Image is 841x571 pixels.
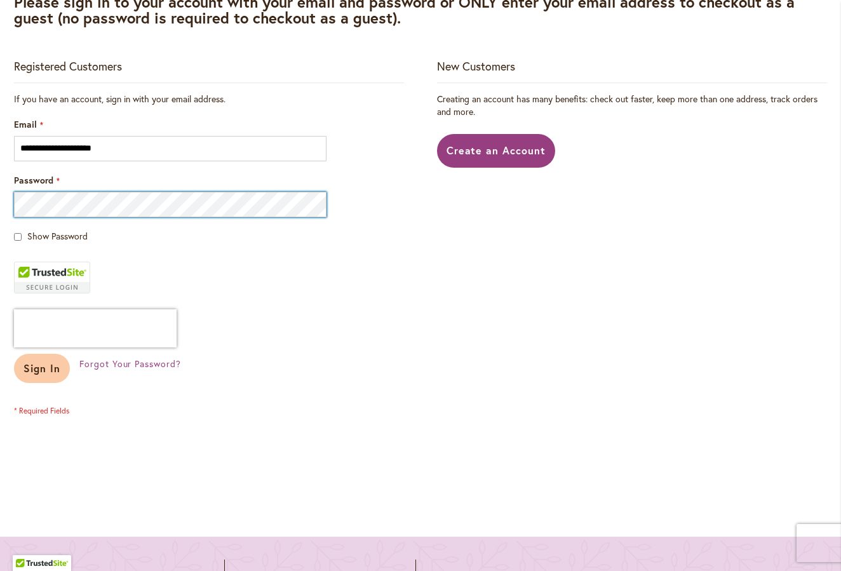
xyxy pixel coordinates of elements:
strong: Registered Customers [14,58,122,74]
div: TrustedSite Certified [14,262,90,293]
span: Sign In [24,361,60,375]
div: If you have an account, sign in with your email address. [14,93,404,105]
strong: New Customers [437,58,515,74]
span: Password [14,174,53,186]
span: Show Password [27,230,88,242]
button: Sign In [14,354,70,383]
a: Forgot Your Password? [79,358,181,370]
a: Create an Account [437,134,556,168]
span: Create an Account [447,144,546,157]
span: Email [14,118,37,130]
iframe: reCAPTCHA [14,309,177,347]
p: Creating an account has many benefits: check out faster, keep more than one address, track orders... [437,93,827,118]
iframe: Launch Accessibility Center [10,526,45,561]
